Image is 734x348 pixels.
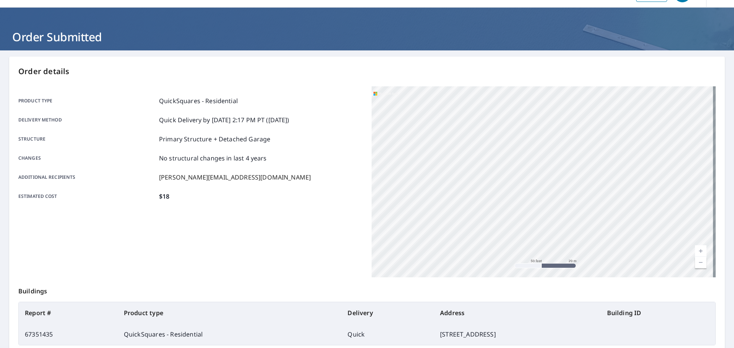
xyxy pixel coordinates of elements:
td: 67351435 [19,324,118,345]
p: $18 [159,192,169,201]
p: No structural changes in last 4 years [159,154,267,163]
td: QuickSquares - Residential [118,324,342,345]
p: Additional recipients [18,173,156,182]
p: Changes [18,154,156,163]
p: Primary Structure + Detached Garage [159,134,270,144]
p: Buildings [18,277,716,302]
th: Address [434,302,601,324]
th: Report # [19,302,118,324]
p: Estimated cost [18,192,156,201]
p: Product type [18,96,156,105]
a: Current Level 19, Zoom In [695,245,706,257]
p: [PERSON_NAME][EMAIL_ADDRESS][DOMAIN_NAME] [159,173,311,182]
p: QuickSquares - Residential [159,96,238,105]
td: [STREET_ADDRESS] [434,324,601,345]
p: Order details [18,66,716,77]
td: Quick [341,324,434,345]
h1: Order Submitted [9,29,725,45]
th: Building ID [601,302,715,324]
p: Delivery method [18,115,156,125]
a: Current Level 19, Zoom Out [695,257,706,268]
th: Product type [118,302,342,324]
p: Structure [18,134,156,144]
th: Delivery [341,302,434,324]
p: Quick Delivery by [DATE] 2:17 PM PT ([DATE]) [159,115,289,125]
